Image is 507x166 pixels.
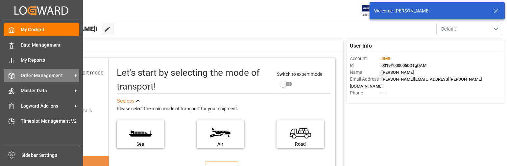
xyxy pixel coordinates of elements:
[280,141,321,148] div: Road
[350,55,379,62] span: Account
[117,97,134,105] div: See less
[379,63,426,68] span: : 0019Y0000050OTgQAM
[200,141,241,148] div: Air
[374,8,487,14] div: Welcome, [PERSON_NAME]
[379,56,390,61] span: :
[21,72,73,79] span: Order Management
[350,77,482,89] span: : [PERSON_NAME][EMAIL_ADDRESS][PERSON_NAME][DOMAIN_NAME]
[51,107,92,114] div: Add shipping details
[27,23,98,35] span: Hello [PERSON_NAME]!
[4,115,79,128] a: Timeslot Management V2
[379,91,385,95] span: : —
[436,23,502,35] button: open menu
[52,69,103,77] div: Select transport mode
[4,54,79,67] a: My Reports
[21,57,80,64] span: My Reports
[21,87,73,94] span: Master Data
[120,141,161,148] div: Sea
[362,5,384,16] img: Exertis%20JAM%20-%20Email%20Logo.jpg_1722504956.jpg
[21,152,80,159] span: Sidebar Settings
[441,26,456,32] span: Default
[379,97,396,102] span: : Shipper
[350,76,379,83] span: Email Address
[350,69,379,76] span: Name
[277,72,322,77] span: Switch to expert mode
[117,105,331,113] div: Please select the main mode of transport for your shipment.
[4,23,79,36] a: My Cockpit
[350,90,379,96] span: Phone
[21,26,80,33] span: My Cockpit
[21,42,80,49] span: Data Management
[21,118,80,125] span: Timeslot Management V2
[117,66,271,93] div: Let's start by selecting the mode of transport!
[21,103,73,110] span: Logward Add-ons
[4,38,79,51] a: Data Management
[380,56,390,61] span: JIMS
[379,70,414,75] span: : [PERSON_NAME]
[350,96,379,103] span: Account Type
[350,42,372,50] span: User Info
[350,62,379,69] span: Id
